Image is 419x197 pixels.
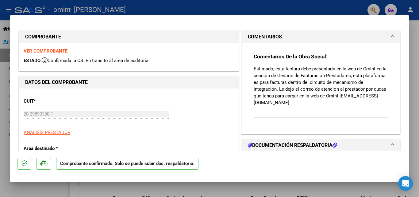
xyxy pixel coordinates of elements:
[254,53,328,60] strong: Comentarios De la Obra Social:
[24,58,42,63] span: ESTADO:
[42,58,150,63] span: Confirmada la OS. En transito al área de auditoría.
[24,48,67,54] a: VER COMPROBANTE
[24,145,87,152] p: Area destinado *
[25,79,88,85] strong: DATOS DEL COMPROBANTE
[398,176,413,191] div: Open Intercom Messenger
[242,43,400,134] div: COMENTARIOS
[248,33,282,41] h1: COMENTARIOS
[242,31,400,43] mat-expansion-panel-header: COMENTARIOS
[242,139,400,152] mat-expansion-panel-header: DOCUMENTACIÓN RESPALDATORIA
[56,158,198,170] p: Comprobante confirmado. Sólo se puede subir doc. respaldatoria.
[254,65,388,106] p: Estimado, esta factura debe presentarla en la web de Omint en la seccion de Gestion de Facturacio...
[24,130,70,135] span: ANALISIS PRESTADOR
[25,34,61,40] strong: COMPROBANTE
[24,98,87,105] p: CUIT
[248,142,337,149] h1: DOCUMENTACIÓN RESPALDATORIA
